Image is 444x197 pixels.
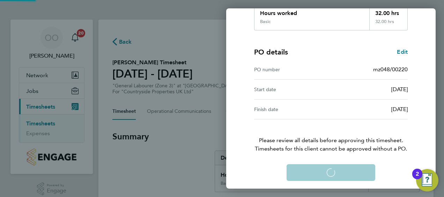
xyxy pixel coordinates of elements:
div: Finish date [254,105,331,114]
span: Edit [397,49,408,55]
div: Hours worked [254,3,369,19]
div: 32.00 hrs [369,3,408,19]
div: PO number [254,65,331,74]
div: 2 [416,174,419,183]
div: Basic [260,19,271,24]
span: mz048/00220 [373,66,408,73]
span: Timesheets for this client cannot be approved without a PO. [246,145,416,153]
div: 32.00 hrs [369,19,408,30]
div: [DATE] [331,105,408,114]
a: Edit [397,48,408,56]
div: [DATE] [331,85,408,94]
p: Please review all details before approving this timesheet. [246,119,416,153]
button: Open Resource Center, 2 new notifications [416,169,438,191]
div: Start date [254,85,331,94]
h4: PO details [254,47,288,57]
